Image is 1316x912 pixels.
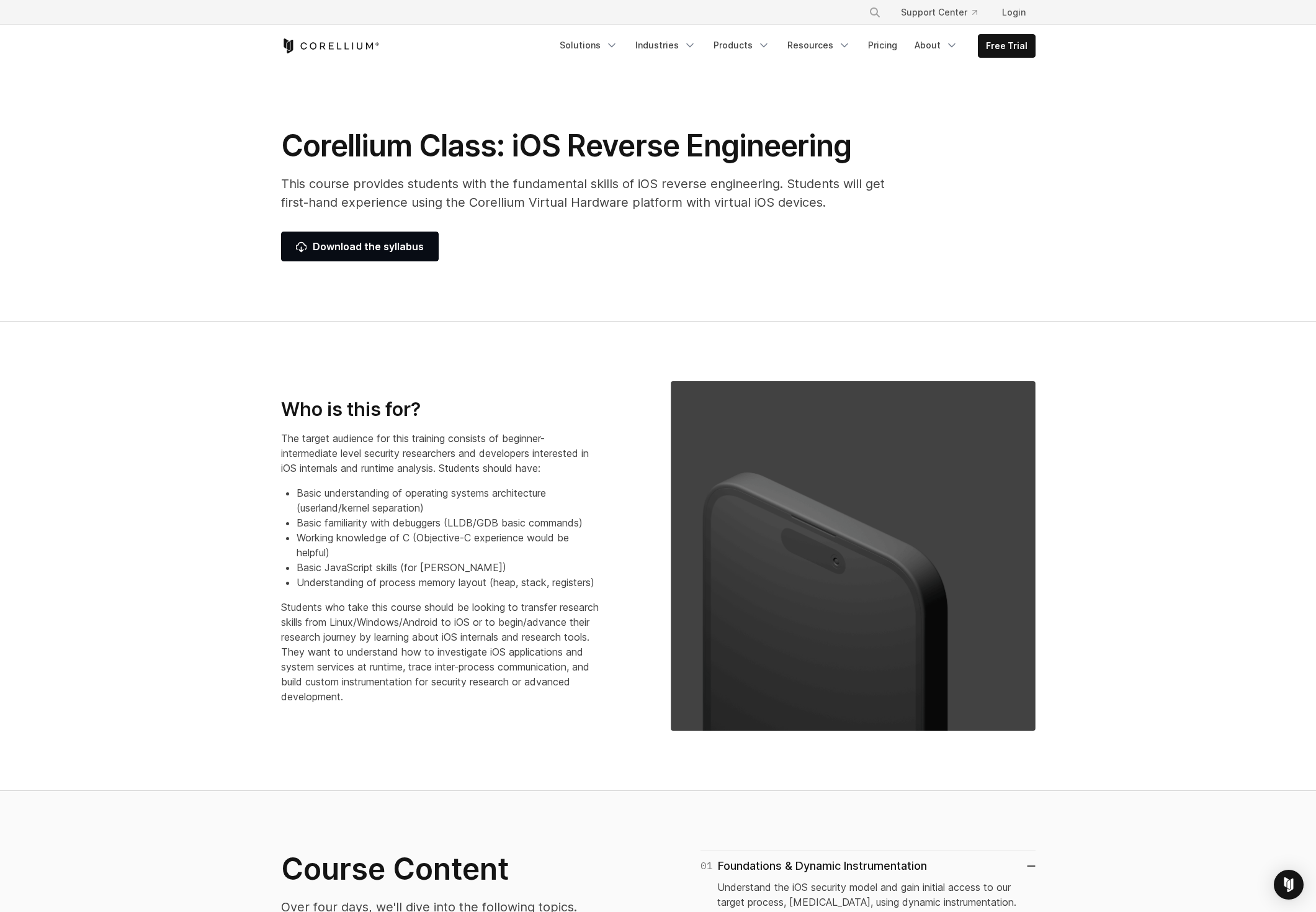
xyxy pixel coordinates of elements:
h3: Who is this for? [281,398,599,422]
p: The target audience for this training consists of beginner-intermediate level security researcher... [281,431,599,476]
p: Understand the iOS security model and gain initial access to our target process, [MEDICAL_DATA], ... [717,880,1019,910]
p: Students who take this course should be looking to transfer research skills from Linux/Windows/An... [281,600,599,704]
span: Download the syllabus [296,239,424,254]
li: Basic familiarity with debuggers (LLDB/GDB basic commands) [297,515,599,530]
a: Industries [628,34,704,56]
a: Login [992,1,1036,24]
img: Corellium_iPhone14_Angle_700_square [671,381,1036,731]
p: This course provides students with the fundamental skills of iOS reverse engineering. Students wi... [281,174,902,212]
a: Download the syllabus [281,232,439,261]
button: Search [864,1,886,24]
li: Basic understanding of operating systems architecture (userland/kernel separation) [297,485,599,515]
a: Resources [780,34,858,56]
a: Products [706,34,777,56]
div: Open Intercom Messenger [1274,870,1304,900]
div: Navigation Menu [854,1,1036,24]
li: Basic JavaScript skills (for [PERSON_NAME]) [297,560,599,575]
a: Solutions [552,34,625,56]
div: Navigation Menu [552,34,1036,58]
li: Working knowledge of C (Objective-C experience would be helpful) [297,530,599,560]
span: 01 [701,857,713,875]
a: About [907,34,965,56]
div: Foundations & Dynamic Instrumentation [701,857,927,875]
a: Corellium Home [281,38,380,53]
h2: Course Content [281,851,599,888]
a: Pricing [861,34,905,56]
li: Understanding of process memory layout (heap, stack, registers) [297,575,599,590]
h1: Corellium Class: iOS Reverse Engineering [281,127,902,165]
a: Support Center [891,1,987,24]
a: Free Trial [978,35,1035,57]
a: 01Foundations & Dynamic Instrumentation [701,857,1036,875]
